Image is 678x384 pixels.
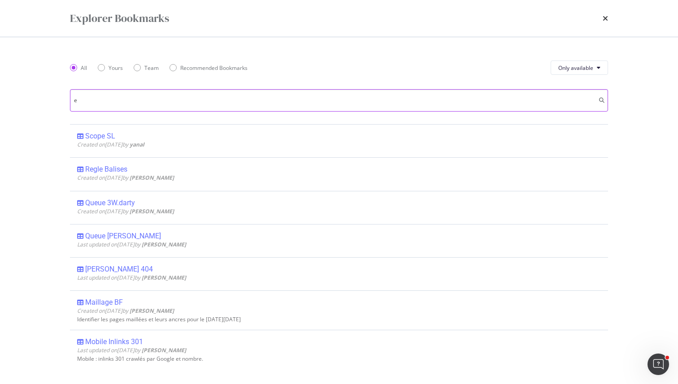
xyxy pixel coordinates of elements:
[169,64,248,72] div: Recommended Bookmarks
[142,241,186,248] b: [PERSON_NAME]
[85,132,115,141] div: Scope SL
[648,354,669,375] iframe: Intercom live chat
[130,141,144,148] b: yanal
[77,307,174,315] span: Created on [DATE] by
[77,141,144,148] span: Created on [DATE] by
[180,64,248,72] div: Recommended Bookmarks
[142,346,186,354] b: [PERSON_NAME]
[109,64,123,72] div: Yours
[77,316,601,323] div: Identifier les pages maillées et leurs ancres pour le [DATE][DATE]
[77,274,186,281] span: Last updated on [DATE] by
[130,174,174,181] b: [PERSON_NAME]
[85,298,123,307] div: Maillage BF
[85,265,153,274] div: [PERSON_NAME] 404
[70,89,608,112] input: Search
[81,64,87,72] div: All
[77,356,601,362] div: Mobile : inlinks 301 crawlés par Google et nombre.
[130,307,174,315] b: [PERSON_NAME]
[77,207,174,215] span: Created on [DATE] by
[70,11,169,26] div: Explorer Bookmarks
[144,64,159,72] div: Team
[85,198,135,207] div: Queue 3W.darty
[130,207,174,215] b: [PERSON_NAME]
[98,64,123,72] div: Yours
[77,174,174,181] span: Created on [DATE] by
[134,64,159,72] div: Team
[85,337,143,346] div: Mobile Inlinks 301
[77,241,186,248] span: Last updated on [DATE] by
[85,232,161,241] div: Queue [PERSON_NAME]
[142,274,186,281] b: [PERSON_NAME]
[77,346,186,354] span: Last updated on [DATE] by
[603,11,608,26] div: times
[551,60,608,75] button: Only available
[558,64,593,72] span: Only available
[70,64,87,72] div: All
[85,165,127,174] div: Regle Balises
